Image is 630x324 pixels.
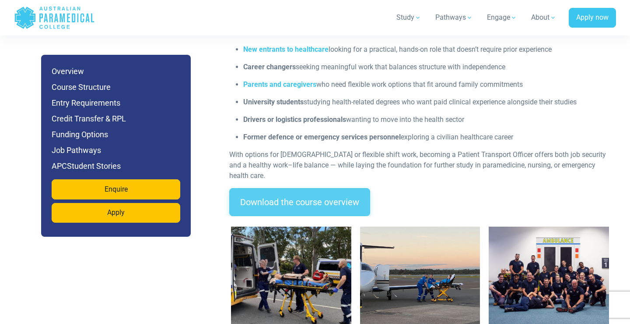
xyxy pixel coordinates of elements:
[482,5,522,30] a: Engage
[243,63,296,71] strong: Career changers
[526,5,562,30] a: About
[391,5,427,30] a: Study
[430,5,478,30] a: Pathways
[243,97,611,107] p: studying health-related degrees who want paid clinical experience alongside their studies
[14,4,95,32] a: Australian Paramedical College
[243,132,611,142] p: exploring a civilian healthcare career
[243,115,346,124] strong: Drivers or logistics professionals
[243,133,401,141] strong: Former defence or emergency services personnel
[243,98,304,106] strong: University students
[243,45,329,53] a: New entrants to healthcare
[229,188,370,216] a: Download the course overview
[243,44,611,55] p: looking for a practical, hands-on role that doesn’t require prior experience
[243,80,316,89] a: Parents and caregivers
[243,62,611,72] p: seeking meaningful work that balances structure with independence
[243,79,611,90] p: who need flexible work options that fit around family commitments
[243,114,611,125] p: wanting to move into the health sector
[229,150,611,181] p: With options for [DEMOGRAPHIC_DATA] or flexible shift work, becoming a Patient Transport Officer ...
[569,8,616,28] a: Apply now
